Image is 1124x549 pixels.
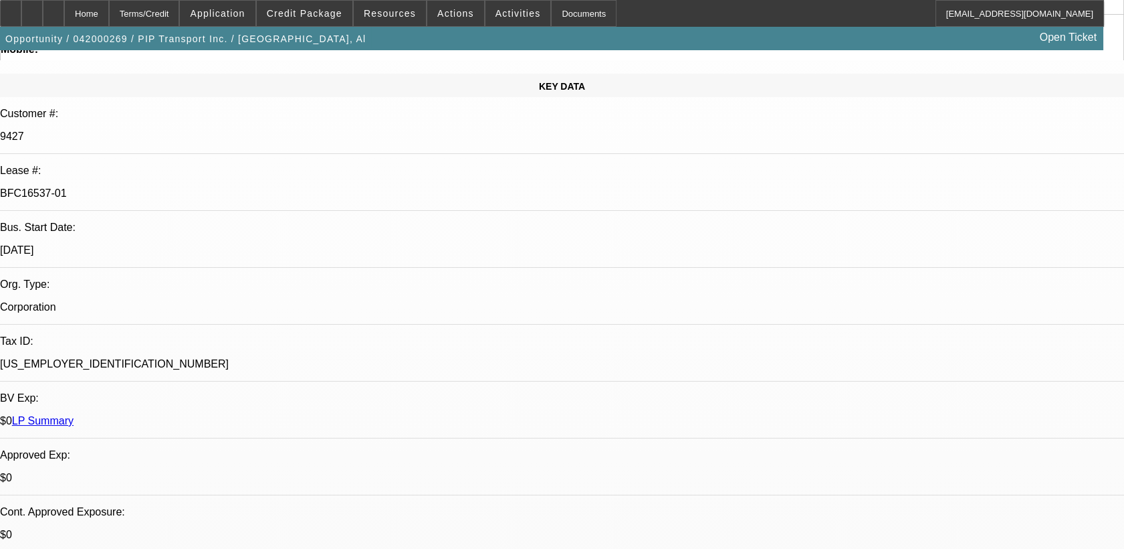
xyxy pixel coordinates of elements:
[257,1,352,26] button: Credit Package
[427,1,484,26] button: Actions
[485,1,551,26] button: Activities
[364,8,416,19] span: Resources
[190,8,245,19] span: Application
[267,8,342,19] span: Credit Package
[12,415,74,426] a: LP Summary
[495,8,541,19] span: Activities
[539,81,585,92] span: KEY DATA
[437,8,474,19] span: Actions
[5,33,366,44] span: Opportunity / 042000269 / PIP Transport Inc. / [GEOGRAPHIC_DATA], Al
[1034,26,1102,49] a: Open Ticket
[180,1,255,26] button: Application
[354,1,426,26] button: Resources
